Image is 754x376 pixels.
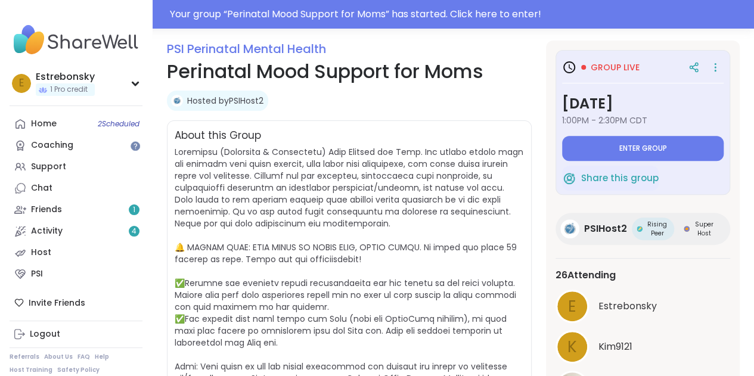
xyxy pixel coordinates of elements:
[31,118,57,130] div: Home
[10,242,142,263] a: Host
[36,70,95,83] div: Estrebonsky
[30,328,60,340] div: Logout
[556,330,730,363] a: KKim9121
[167,41,326,57] a: PSI Perinatal Mental Health
[170,7,747,21] div: Your group “ Perinatal Mood Support for Moms ” has started. Click here to enter!
[187,95,263,107] a: Hosted byPSIHost2
[562,166,659,191] button: Share this group
[556,268,616,282] span: 26 Attending
[31,268,43,280] div: PSI
[645,220,669,238] span: Rising Peer
[562,114,724,126] span: 1:00PM - 2:30PM CDT
[584,222,627,236] span: PSIHost2
[10,220,142,242] a: Activity4
[133,205,135,215] span: 1
[568,295,576,318] span: E
[684,226,690,232] img: Super Host
[10,19,142,61] img: ShareWell Nav Logo
[57,366,100,374] a: Safety Policy
[10,135,142,156] a: Coaching
[31,225,63,237] div: Activity
[619,144,667,153] span: Enter group
[567,335,577,359] span: K
[10,292,142,313] div: Invite Friends
[131,141,140,151] iframe: Spotlight
[591,61,640,73] span: Group live
[77,353,90,361] a: FAQ
[10,263,142,285] a: PSI
[132,226,136,237] span: 4
[10,178,142,199] a: Chat
[31,139,73,151] div: Coaching
[556,290,730,323] a: EEstrebonsky
[171,95,183,107] img: PSIHost2
[98,119,139,129] span: 2 Scheduled
[10,199,142,220] a: Friends1
[598,340,632,354] span: Kim9121
[44,353,73,361] a: About Us
[692,220,716,238] span: Super Host
[50,85,88,95] span: 1 Pro credit
[562,136,724,161] button: Enter group
[19,76,24,91] span: E
[637,226,643,232] img: Rising Peer
[10,353,39,361] a: Referrals
[95,353,109,361] a: Help
[598,299,657,313] span: Estrebonsky
[31,247,51,259] div: Host
[31,161,66,173] div: Support
[10,366,52,374] a: Host Training
[10,113,142,135] a: Home2Scheduled
[10,324,142,345] a: Logout
[560,219,579,238] img: PSIHost2
[556,213,730,245] a: PSIHost2PSIHost2Rising PeerRising PeerSuper HostSuper Host
[562,93,724,114] h3: [DATE]
[175,128,261,144] h2: About this Group
[10,156,142,178] a: Support
[167,57,532,86] h1: Perinatal Mood Support for Moms
[31,182,52,194] div: Chat
[581,172,659,185] span: Share this group
[31,204,62,216] div: Friends
[562,171,576,185] img: ShareWell Logomark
